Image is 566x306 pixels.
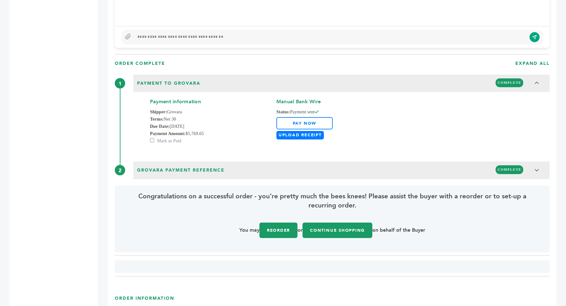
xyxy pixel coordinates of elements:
label: Upload Receipt [276,131,324,139]
span: Net 30 [150,116,276,123]
strong: Due Date: [150,124,170,129]
input: Mark as Paid [150,138,154,142]
h4: Manual Bank Wire [276,98,336,108]
label: Mark as Paid [150,139,181,143]
span: Grovara Payment Reference [135,165,226,175]
h3: ORDER COMPLETE [115,60,165,67]
span: $5,769.65 [150,130,276,137]
strong: Terms: [150,117,164,122]
strong: Payment Amount: [150,131,186,136]
a: Continue Shopping [302,223,372,238]
span: Congratulations on a successful order - you’re pretty much the bees knees! Please assist the buye... [132,192,532,210]
h4: Payment information [150,98,276,108]
span: Grovara [150,108,276,116]
strong: Status: [276,110,290,114]
a: Reorder [259,223,297,238]
a: Pay Now [276,117,333,129]
span: [DATE] [150,123,276,130]
p: You may or on behalf of the Buyer [132,223,532,238]
span: COMPLETE [496,78,523,87]
h3: EXPAND ALL [515,60,550,67]
span: Payment to Grovara [135,78,202,88]
span: Payment sent [276,108,336,116]
span: COMPLETE [496,165,523,174]
strong: Shipper: [150,110,167,114]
